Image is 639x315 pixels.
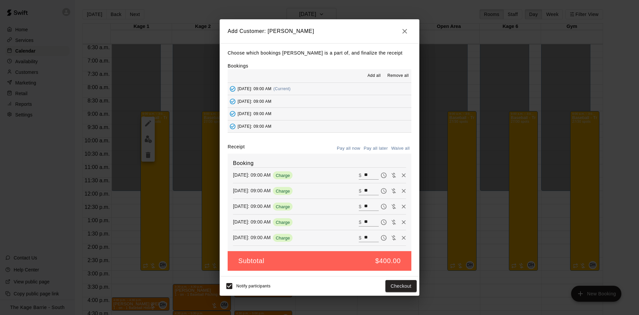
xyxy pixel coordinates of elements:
span: Pay later [379,203,389,209]
button: Remove all [385,71,411,81]
span: Charge [273,189,293,194]
label: Receipt [228,143,245,154]
h5: $400.00 [375,256,401,265]
button: Added - Collect Payment[DATE]: 09:00 AM [228,120,411,133]
button: Pay all now [335,143,362,154]
p: [DATE]: 09:00 AM [233,187,271,194]
p: $ [359,235,361,241]
span: [DATE]: 09:00 AM [238,124,272,129]
button: Added - Collect Payment [228,96,238,106]
span: [DATE]: 09:00 AM [238,111,272,116]
p: $ [359,203,361,210]
button: Checkout [385,280,417,292]
button: Added - Collect Payment [228,121,238,131]
button: Waive all [389,143,411,154]
button: Added - Collect Payment [228,109,238,119]
span: Add all [367,73,381,79]
button: Pay all later [362,143,390,154]
p: $ [359,172,361,179]
p: [DATE]: 09:00 AM [233,203,271,210]
span: [DATE]: 09:00 AM [238,99,272,103]
h2: Add Customer: [PERSON_NAME] [220,19,419,43]
p: $ [359,219,361,226]
h6: Booking [233,159,406,168]
button: Remove [399,170,409,180]
button: Added - Collect Payment[DATE]: 09:00 AM [228,108,411,120]
span: Charge [273,173,293,178]
button: Added - Collect Payment[DATE]: 09:00 AM(Current) [228,83,411,95]
p: $ [359,188,361,194]
button: Remove [399,233,409,243]
span: Waive payment [389,219,399,225]
span: (Current) [274,86,291,91]
span: Waive payment [389,235,399,240]
p: [DATE]: 09:00 AM [233,172,271,178]
p: [DATE]: 09:00 AM [233,219,271,225]
span: Charge [273,236,293,240]
p: [DATE]: 09:00 AM [233,234,271,241]
button: Added - Collect Payment[DATE]: 09:00 AM [228,95,411,107]
span: Pay later [379,188,389,193]
button: Added - Collect Payment [228,84,238,94]
span: Waive payment [389,203,399,209]
span: Notify participants [236,284,271,288]
button: Remove [399,202,409,212]
button: Add all [363,71,385,81]
span: Waive payment [389,188,399,193]
span: Remove all [387,73,409,79]
span: Pay later [379,172,389,178]
span: Charge [273,220,293,225]
button: Remove [399,217,409,227]
span: Pay later [379,219,389,225]
span: Pay later [379,235,389,240]
label: Bookings [228,63,248,69]
span: Waive payment [389,172,399,178]
span: [DATE]: 09:00 AM [238,86,272,91]
span: Charge [273,204,293,209]
p: Choose which bookings [PERSON_NAME] is a part of, and finalize the receipt [228,49,411,57]
button: Remove [399,186,409,196]
h5: Subtotal [238,256,264,265]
